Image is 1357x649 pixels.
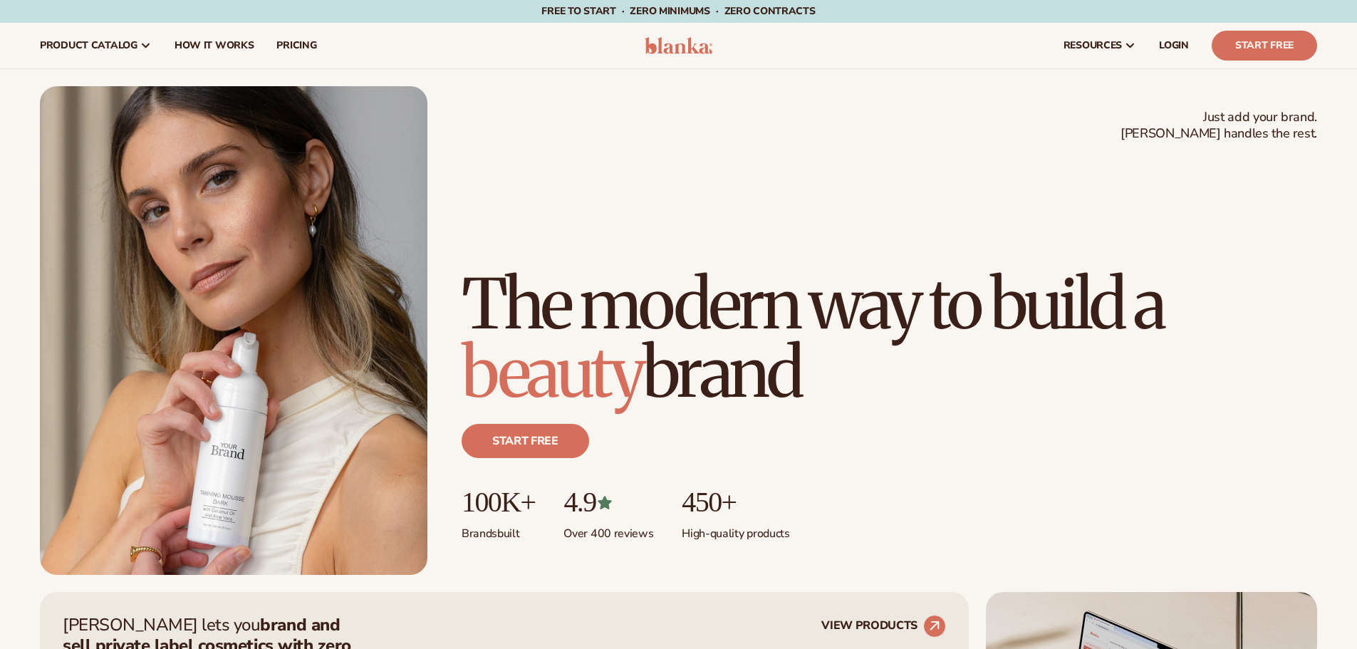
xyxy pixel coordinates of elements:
[40,40,137,51] span: product catalog
[462,330,643,415] span: beauty
[821,615,946,638] a: VIEW PRODUCTS
[682,518,789,541] p: High-quality products
[1148,23,1200,68] a: LOGIN
[175,40,254,51] span: How It Works
[1121,109,1317,142] span: Just add your brand. [PERSON_NAME] handles the rest.
[462,487,535,518] p: 100K+
[462,270,1317,407] h1: The modern way to build a brand
[1064,40,1122,51] span: resources
[462,518,535,541] p: Brands built
[1212,31,1317,61] a: Start Free
[163,23,266,68] a: How It Works
[40,86,427,575] img: Female holding tanning mousse.
[541,4,815,18] span: Free to start · ZERO minimums · ZERO contracts
[682,487,789,518] p: 450+
[1052,23,1148,68] a: resources
[462,424,589,458] a: Start free
[563,487,653,518] p: 4.9
[28,23,163,68] a: product catalog
[1159,40,1189,51] span: LOGIN
[276,40,316,51] span: pricing
[645,37,712,54] img: logo
[265,23,328,68] a: pricing
[563,518,653,541] p: Over 400 reviews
